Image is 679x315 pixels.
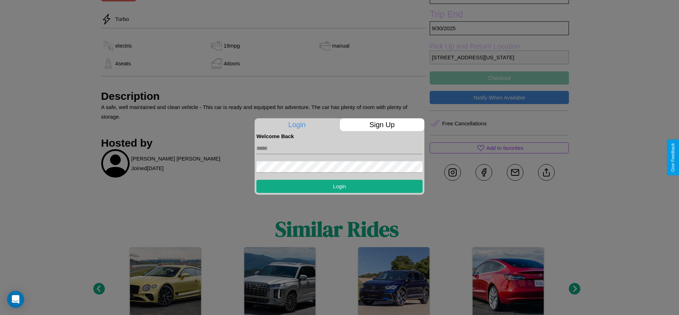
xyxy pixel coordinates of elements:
p: Login [255,118,339,131]
p: Sign Up [340,118,425,131]
h4: Welcome Back [256,133,423,139]
div: Open Intercom Messenger [7,291,24,308]
button: Login [256,180,423,193]
div: Give Feedback [670,143,675,172]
